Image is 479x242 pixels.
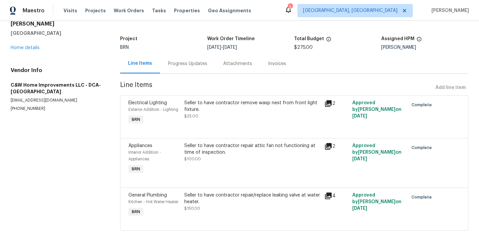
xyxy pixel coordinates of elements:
span: Projects [85,7,106,14]
span: Electrical Lighting [128,101,167,105]
h5: C&W Home Improvements LLC - DCA-[GEOGRAPHIC_DATA] [11,82,104,95]
p: [PHONE_NUMBER] [11,106,104,112]
span: [DATE] [207,45,221,50]
div: 2 [324,142,348,150]
a: Home details [11,45,40,50]
span: Approved by [PERSON_NAME] on [352,101,401,119]
span: Appliances [128,143,152,148]
h5: Total Budget [294,37,324,41]
span: [PERSON_NAME] [429,7,469,14]
div: 4 [324,192,348,200]
span: Complete [411,144,434,151]
span: Complete [411,102,434,108]
span: [GEOGRAPHIC_DATA], [GEOGRAPHIC_DATA] [303,7,398,14]
span: - [207,45,237,50]
span: The hpm assigned to this work order. [416,37,422,45]
h5: Project [120,37,137,41]
span: Complete [411,194,434,201]
div: [PERSON_NAME] [381,45,468,50]
div: Line Items [128,60,152,67]
span: Tasks [152,8,166,13]
span: $275.00 [294,45,313,50]
div: Seller to have contractor repair/replace leaking valve at water heater. [184,192,320,205]
span: Kitchen - Hot Water Heater [128,200,178,204]
span: $150.00 [184,206,200,210]
span: BRN [129,116,143,123]
span: Approved by [PERSON_NAME] on [352,193,401,211]
span: $100.00 [184,157,201,161]
div: Invoices [268,60,286,67]
span: [DATE] [352,157,367,161]
h4: Vendor Info [11,67,104,74]
span: Interior Addition - Appliances [128,150,161,161]
h5: Work Order Timeline [207,37,255,41]
p: [EMAIL_ADDRESS][DOMAIN_NAME] [11,98,104,103]
span: Approved by [PERSON_NAME] on [352,143,401,161]
div: 5 [288,4,292,11]
span: Properties [174,7,200,14]
span: Maestro [23,7,45,14]
span: BRN [129,166,143,172]
div: Progress Updates [168,60,207,67]
span: Work Orders [114,7,144,14]
span: $25.00 [184,114,198,118]
div: Seller to have contractor remove wasp nest from front light fixture. [184,100,320,113]
span: Visits [64,7,77,14]
div: Attachments [223,60,252,67]
span: Geo Assignments [208,7,251,14]
span: The total cost of line items that have been proposed by Opendoor. This sum includes line items th... [326,37,331,45]
div: Seller to have contractor repair attic fan not functioning at time of inspection. [184,142,320,156]
span: BRN [129,208,143,215]
span: [DATE] [352,114,367,119]
span: BRN [120,45,129,50]
span: Line Items [120,82,433,94]
span: [DATE] [223,45,237,50]
div: 2 [324,100,348,108]
h5: Assigned HPM [381,37,414,41]
span: General Plumbing [128,193,167,198]
h5: [GEOGRAPHIC_DATA] [11,30,104,37]
span: Exterior Addition - Lighting [128,108,178,112]
span: [DATE] [352,206,367,211]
